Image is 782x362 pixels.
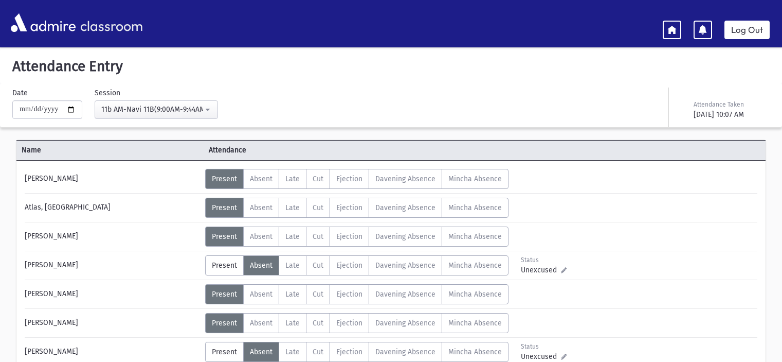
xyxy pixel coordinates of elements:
div: Atlas, [GEOGRAPHIC_DATA] [20,198,205,218]
span: Mincha Absence [448,348,502,356]
div: AttTypes [205,198,508,218]
div: AttTypes [205,342,508,362]
span: Attendance [204,145,391,156]
span: Late [285,348,300,356]
span: Mincha Absence [448,319,502,327]
label: Session [95,88,120,98]
div: AttTypes [205,284,508,304]
button: 11b AM-Navi 11B(9:00AM-9:44AM) [95,100,218,119]
span: Present [212,261,237,270]
span: Cut [313,319,323,327]
span: Present [212,290,237,299]
span: Davening Absence [375,175,435,183]
span: Davening Absence [375,290,435,299]
div: [PERSON_NAME] [20,284,205,304]
a: Log Out [724,21,770,39]
div: 11b AM-Navi 11B(9:00AM-9:44AM) [101,104,203,115]
span: Cut [313,203,323,212]
span: Absent [250,232,272,241]
span: Unexcused [521,351,561,362]
span: Late [285,203,300,212]
div: AttTypes [205,227,508,247]
span: Absent [250,319,272,327]
span: Absent [250,203,272,212]
span: Cut [313,232,323,241]
span: Present [212,348,237,356]
span: classroom [78,9,143,37]
span: Late [285,175,300,183]
span: Ejection [336,261,362,270]
span: Ejection [336,232,362,241]
div: [PERSON_NAME] [20,169,205,189]
span: Ejection [336,203,362,212]
span: Davening Absence [375,203,435,212]
span: Cut [313,348,323,356]
span: Cut [313,175,323,183]
span: Mincha Absence [448,290,502,299]
span: Late [285,261,300,270]
div: Status [521,342,567,351]
div: [PERSON_NAME] [20,227,205,247]
div: [PERSON_NAME] [20,342,205,362]
span: Mincha Absence [448,232,502,241]
span: Absent [250,175,272,183]
span: Late [285,319,300,327]
div: [PERSON_NAME] [20,313,205,333]
h5: Attendance Entry [8,58,774,75]
span: Unexcused [521,265,561,275]
span: Name [16,145,204,156]
div: AttTypes [205,169,508,189]
span: Absent [250,290,272,299]
span: Mincha Absence [448,261,502,270]
span: Mincha Absence [448,203,502,212]
span: Mincha Absence [448,175,502,183]
div: AttTypes [205,313,508,333]
span: Ejection [336,290,362,299]
span: Present [212,203,237,212]
div: [DATE] 10:07 AM [694,109,768,120]
span: Absent [250,261,272,270]
div: AttTypes [205,255,508,275]
span: Davening Absence [375,261,435,270]
span: Cut [313,290,323,299]
span: Davening Absence [375,232,435,241]
span: Present [212,319,237,327]
label: Date [12,88,28,98]
div: Attendance Taken [694,100,768,109]
span: Late [285,232,300,241]
div: Status [521,255,567,265]
img: AdmirePro [8,11,78,35]
div: [PERSON_NAME] [20,255,205,275]
span: Cut [313,261,323,270]
span: Absent [250,348,272,356]
span: Late [285,290,300,299]
span: Present [212,232,237,241]
span: Ejection [336,175,362,183]
span: Present [212,175,237,183]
